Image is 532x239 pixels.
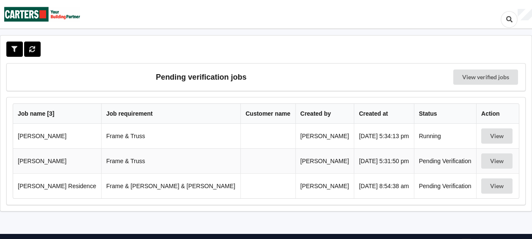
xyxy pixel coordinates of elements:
a: View verified jobs [453,69,518,85]
th: Status [414,104,476,124]
td: [DATE] 8:54:38 am [354,173,414,198]
td: Frame & Truss [101,148,240,173]
th: Created by [295,104,354,124]
a: View [481,133,514,139]
td: [DATE] 5:34:13 pm [354,124,414,148]
td: [PERSON_NAME] [13,148,101,173]
td: [PERSON_NAME] [13,124,101,148]
td: [PERSON_NAME] [295,173,354,198]
th: Customer name [240,104,295,124]
button: View [481,153,513,169]
th: Created at [354,104,414,124]
button: View [481,178,513,194]
h3: Pending verification jobs [13,69,390,85]
td: Frame & [PERSON_NAME] & [PERSON_NAME] [101,173,240,198]
td: Pending Verification [414,148,476,173]
button: View [481,128,513,144]
a: View [481,158,514,164]
th: Job requirement [101,104,240,124]
td: [PERSON_NAME] [295,124,354,148]
td: Frame & Truss [101,124,240,148]
a: View [481,183,514,189]
td: [PERSON_NAME] Residence [13,173,101,198]
div: User Profile [518,9,532,21]
th: Job name [ 3 ] [13,104,101,124]
th: Action [476,104,519,124]
td: Pending Verification [414,173,476,198]
img: Carters [4,0,80,28]
td: Running [414,124,476,148]
td: [PERSON_NAME] [295,148,354,173]
td: [DATE] 5:31:50 pm [354,148,414,173]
